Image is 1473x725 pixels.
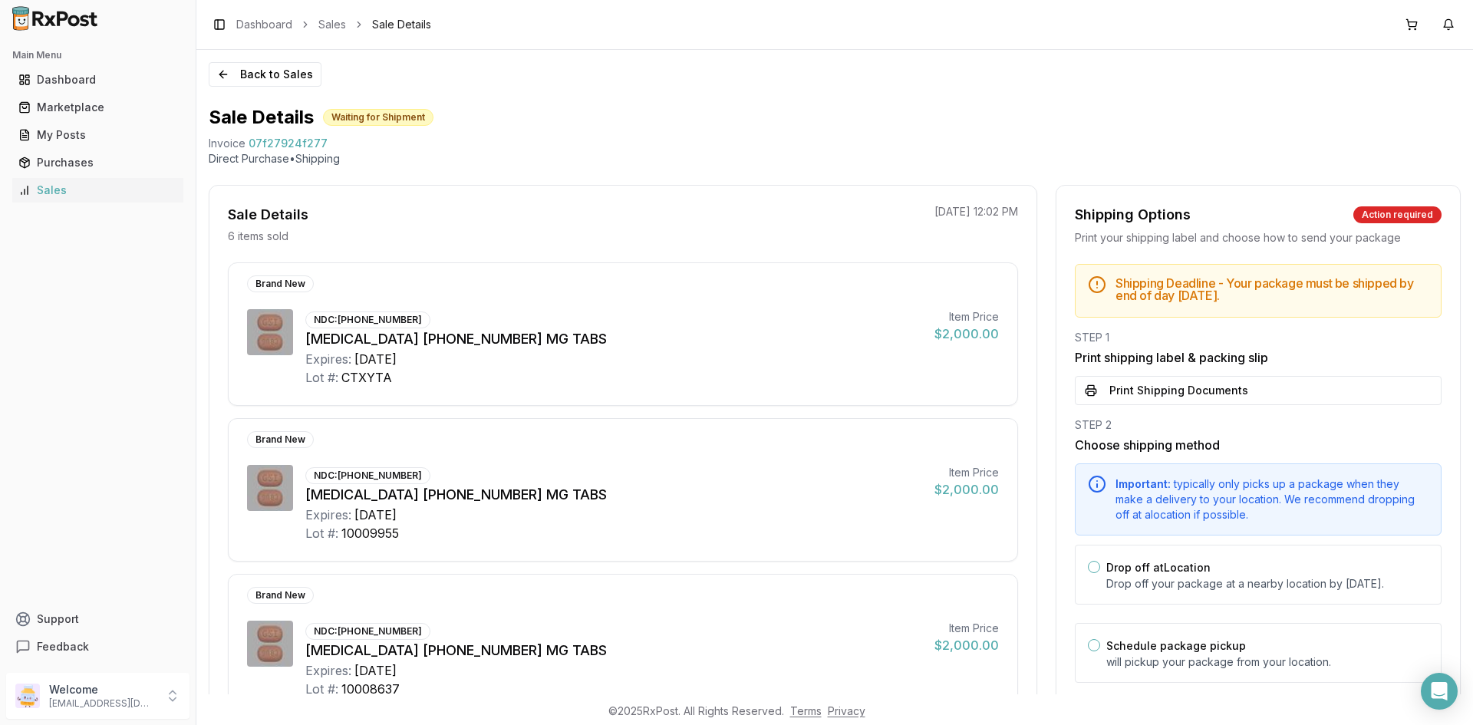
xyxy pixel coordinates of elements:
[18,72,177,87] div: Dashboard
[1106,576,1429,592] p: Drop off your package at a nearby location by [DATE] .
[247,587,314,604] div: Brand New
[236,17,431,32] nav: breadcrumb
[1075,330,1442,345] div: STEP 1
[6,68,189,92] button: Dashboard
[247,621,293,667] img: Biktarvy 50-200-25 MG TABS
[934,325,999,343] div: $2,000.00
[305,350,351,368] div: Expires:
[354,506,397,524] div: [DATE]
[305,524,338,542] div: Lot #:
[1421,673,1458,710] div: Open Intercom Messenger
[6,150,189,175] button: Purchases
[6,6,104,31] img: RxPost Logo
[209,151,1461,166] p: Direct Purchase • Shipping
[305,467,430,484] div: NDC: [PHONE_NUMBER]
[49,682,156,697] p: Welcome
[305,328,922,350] div: [MEDICAL_DATA] [PHONE_NUMBER] MG TABS
[12,49,183,61] h2: Main Menu
[12,176,183,204] a: Sales
[934,204,1018,219] p: [DATE] 12:02 PM
[305,368,338,387] div: Lot #:
[6,95,189,120] button: Marketplace
[1075,436,1442,454] h3: Choose shipping method
[12,66,183,94] a: Dashboard
[249,136,328,151] span: 07f27924f277
[247,431,314,448] div: Brand New
[1075,376,1442,405] button: Print Shipping Documents
[209,62,321,87] button: Back to Sales
[6,123,189,147] button: My Posts
[372,17,431,32] span: Sale Details
[1075,417,1442,433] div: STEP 2
[1075,204,1191,226] div: Shipping Options
[305,623,430,640] div: NDC: [PHONE_NUMBER]
[305,680,338,698] div: Lot #:
[354,350,397,368] div: [DATE]
[1115,476,1429,522] div: typically only picks up a package when they make a delivery to your location. We recommend droppi...
[37,639,89,654] span: Feedback
[341,368,392,387] div: CTXYTA
[247,309,293,355] img: Biktarvy 50-200-25 MG TABS
[305,506,351,524] div: Expires:
[1115,277,1429,302] h5: Shipping Deadline - Your package must be shipped by end of day [DATE] .
[18,155,177,170] div: Purchases
[341,680,400,698] div: 10008637
[934,465,999,480] div: Item Price
[209,136,245,151] div: Invoice
[228,229,288,244] p: 6 items sold
[323,109,433,126] div: Waiting for Shipment
[1075,230,1442,246] div: Print your shipping label and choose how to send your package
[934,309,999,325] div: Item Price
[354,661,397,680] div: [DATE]
[305,661,351,680] div: Expires:
[1106,639,1246,652] label: Schedule package pickup
[12,121,183,149] a: My Posts
[12,94,183,121] a: Marketplace
[305,640,922,661] div: [MEDICAL_DATA] [PHONE_NUMBER] MG TABS
[236,17,292,32] a: Dashboard
[318,17,346,32] a: Sales
[790,704,822,717] a: Terms
[934,636,999,654] div: $2,000.00
[6,633,189,661] button: Feedback
[247,275,314,292] div: Brand New
[12,149,183,176] a: Purchases
[228,204,308,226] div: Sale Details
[247,465,293,511] img: Biktarvy 50-200-25 MG TABS
[934,480,999,499] div: $2,000.00
[49,697,156,710] p: [EMAIL_ADDRESS][DOMAIN_NAME]
[934,621,999,636] div: Item Price
[1075,348,1442,367] h3: Print shipping label & packing slip
[1106,654,1429,670] p: will pickup your package from your location.
[1353,206,1442,223] div: Action required
[6,178,189,203] button: Sales
[18,100,177,115] div: Marketplace
[18,127,177,143] div: My Posts
[15,684,40,708] img: User avatar
[1106,561,1211,574] label: Drop off at Location
[1115,477,1171,490] span: Important:
[341,524,399,542] div: 10009955
[6,605,189,633] button: Support
[305,311,430,328] div: NDC: [PHONE_NUMBER]
[828,704,865,717] a: Privacy
[18,183,177,198] div: Sales
[305,484,922,506] div: [MEDICAL_DATA] [PHONE_NUMBER] MG TABS
[209,105,314,130] h1: Sale Details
